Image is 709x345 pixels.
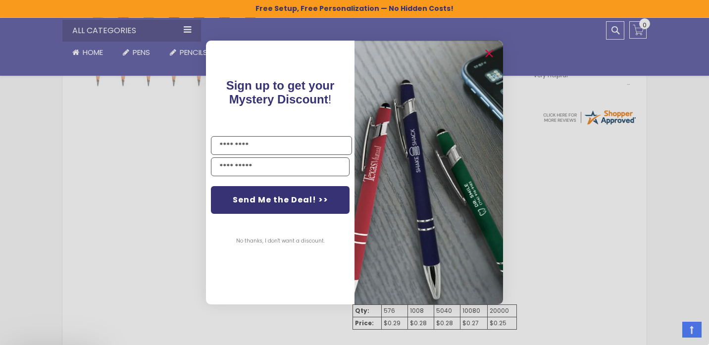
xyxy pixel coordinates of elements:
[231,229,330,253] button: No thanks, I don't want a discount.
[211,186,350,214] button: Send Me the Deal! >>
[481,46,497,61] button: Close dialog
[226,79,335,106] span: !
[354,41,503,304] img: pop-up-image
[226,79,335,106] span: Sign up to get your Mystery Discount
